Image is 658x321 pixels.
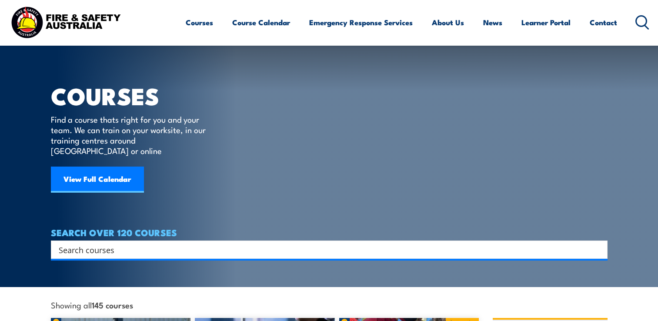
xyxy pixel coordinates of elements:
span: Showing all [51,300,133,309]
a: About Us [432,11,464,34]
a: Course Calendar [232,11,290,34]
p: Find a course thats right for you and your team. We can train on your worksite, in our training c... [51,114,210,156]
input: Search input [59,243,588,256]
a: View Full Calendar [51,167,144,193]
button: Search magnifier button [592,244,605,256]
a: Courses [186,11,213,34]
h4: SEARCH OVER 120 COURSES [51,227,608,237]
a: Contact [590,11,617,34]
form: Search form [60,244,590,256]
a: News [483,11,502,34]
a: Learner Portal [521,11,571,34]
a: Emergency Response Services [309,11,413,34]
strong: 145 courses [92,299,133,311]
h1: COURSES [51,85,218,106]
